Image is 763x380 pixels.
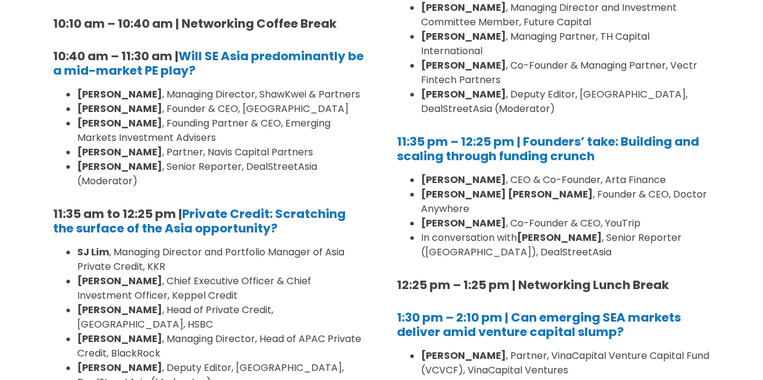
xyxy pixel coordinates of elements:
strong: [PERSON_NAME] [PERSON_NAME] [421,187,593,201]
li: , Managing Partner, TH Capital International [421,30,711,58]
b: [PERSON_NAME] [421,1,506,14]
li: , Co-Founder & Managing Partner, Vectr Fintech Partners [421,58,711,87]
li: , Managing Director and Investment Committee Member, Future Capital [421,1,711,30]
strong: [PERSON_NAME] [517,231,602,245]
li: , Chief Executive Officer & Chief Investment Officer, Keppel Credit [77,274,367,303]
strong: [PERSON_NAME] [77,87,162,101]
strong: [PERSON_NAME] [77,145,162,159]
strong: [PERSON_NAME] [77,116,162,130]
li: , Partner, Navis Capital Partners [77,145,367,160]
li: , Head of Private Credit, [GEOGRAPHIC_DATA], HSBC [77,303,367,332]
strong: [PERSON_NAME] [77,361,162,375]
li: , Founder & CEO, [GEOGRAPHIC_DATA] [77,102,367,116]
strong: [PERSON_NAME] [77,102,162,116]
strong: [PERSON_NAME] [77,332,162,346]
b: 10:10 am – 10:40 am | Networking Coffee Break [53,15,337,32]
li: , Managing Director and Portfolio Manager of Asia Private Credit, KKR [77,245,367,274]
strong: SJ Lim [77,245,109,259]
strong: [PERSON_NAME] [421,216,506,230]
li: , Co-Founder & CEO, YouTrip [421,216,711,231]
li: , Founder & CEO, Doctor Anywhere [421,187,711,216]
b: [PERSON_NAME] [421,87,506,101]
strong: [PERSON_NAME] [77,303,162,317]
strong: [PERSON_NAME] [77,274,162,288]
strong: 12:25 pm – 1:25 pm | Networking Lunch Break [397,276,669,293]
a: 1:30 pm – 2:10 pm | Can emerging SEA markets deliver amid venture capital slump? [397,309,681,340]
li: , Managing Director, Head of APAC Private Credit, BlackRock [77,332,367,361]
b: [PERSON_NAME] [421,30,506,43]
strong: [PERSON_NAME] [421,173,506,187]
strong: [PERSON_NAME] [77,160,162,173]
a: 11:35 pm – 12:25 pm | Founders’ take: Building and scaling through funding crunch [397,133,699,164]
li: , CEO & Co-Founder, Arta Finance [421,173,711,187]
b: [PERSON_NAME] [421,349,506,363]
a: Will SE Asia predominantly be a mid-market PE play? [53,48,364,79]
li: , Senior Reporter, DealStreetAsia (Moderator) [77,160,367,188]
li: , Deputy Editor, [GEOGRAPHIC_DATA], DealStreetAsia (Moderator) [421,87,711,116]
b: 10:40 am – 11:30 am | [53,48,364,79]
li: In conversation with , Senior Reporter ([GEOGRAPHIC_DATA]), DealStreetAsia [421,231,711,260]
li: , Partner, VinaCapital Venture Capital Fund (VCVCF), VinaCapital Ventures [421,349,711,378]
strong: [PERSON_NAME] [421,58,506,72]
b: 11:35 am to 12:25 pm | [53,205,346,237]
li: , Founding Partner & CEO, Emerging Markets Investment Advisers [77,116,367,145]
a: Private Credit: Scratching the surface of the Asia opportunity? [53,205,346,237]
li: , Managing Director, ShawKwei & Partners [77,87,367,102]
